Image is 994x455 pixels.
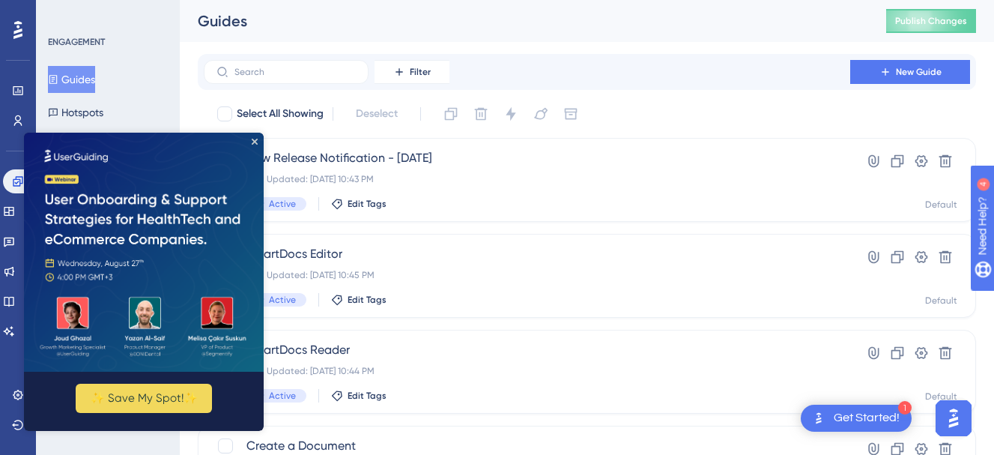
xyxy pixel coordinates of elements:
[356,105,398,123] span: Deselect
[228,6,234,12] div: Close Preview
[331,198,387,210] button: Edit Tags
[348,390,387,402] span: Edit Tags
[931,396,976,441] iframe: UserGuiding AI Assistant Launcher
[48,36,105,48] div: ENGAGEMENT
[269,294,296,306] span: Active
[896,66,942,78] span: New Guide
[925,295,957,307] div: Default
[342,100,411,127] button: Deselect
[52,251,188,280] button: ✨ Save My Spot!✨
[246,173,807,185] div: Last Updated: [DATE] 10:43 PM
[331,294,387,306] button: Edit Tags
[246,437,807,455] span: Create a Document
[810,409,828,427] img: launcher-image-alternative-text
[234,67,356,77] input: Search
[348,198,387,210] span: Edit Tags
[269,390,296,402] span: Active
[886,9,976,33] button: Publish Changes
[246,269,807,281] div: Last Updated: [DATE] 10:45 PM
[104,7,109,19] div: 4
[269,198,296,210] span: Active
[48,99,103,126] button: Hotspots
[246,341,807,359] span: SmartDocs Reader
[834,410,900,427] div: Get Started!
[898,401,912,415] div: 1
[925,391,957,403] div: Default
[237,105,324,123] span: Select All Showing
[850,60,970,84] button: New Guide
[246,365,807,377] div: Last Updated: [DATE] 10:44 PM
[410,66,431,78] span: Filter
[331,390,387,402] button: Edit Tags
[48,66,95,93] button: Guides
[801,405,912,432] div: Open Get Started! checklist, remaining modules: 1
[35,4,94,22] span: Need Help?
[246,245,807,263] span: SmartDocs Editor
[375,60,449,84] button: Filter
[198,10,849,31] div: Guides
[246,149,807,167] span: New Release Notification - [DATE]
[925,199,957,211] div: Default
[348,294,387,306] span: Edit Tags
[895,15,967,27] span: Publish Changes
